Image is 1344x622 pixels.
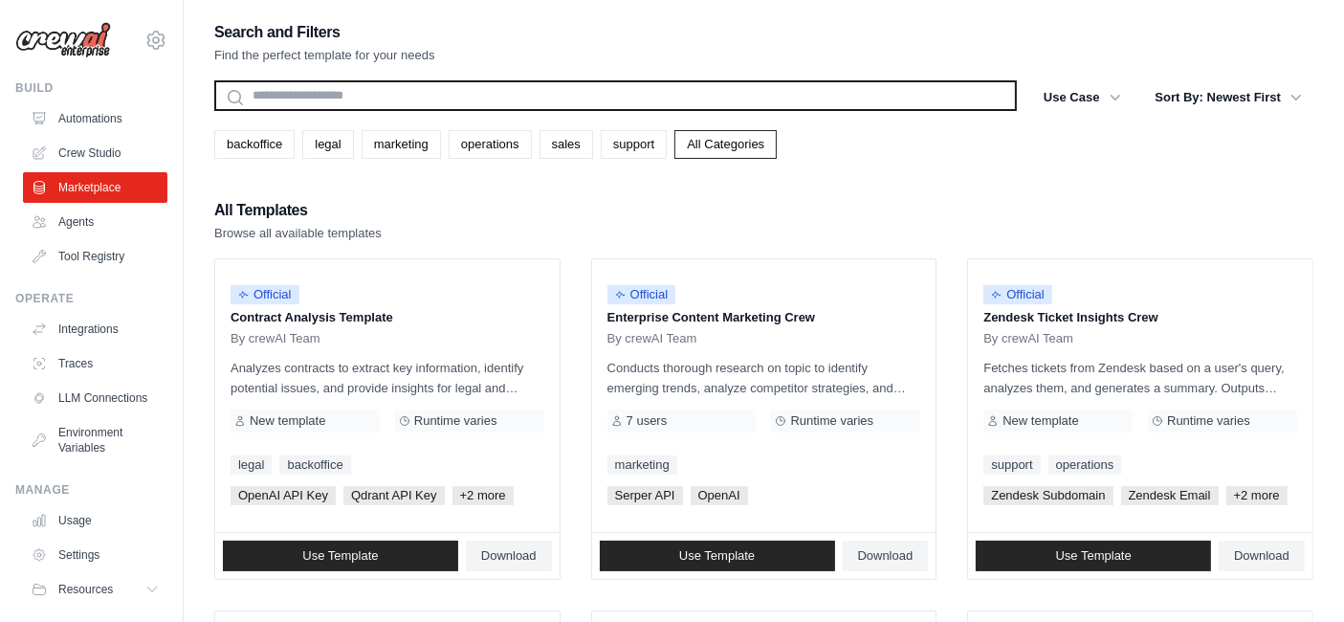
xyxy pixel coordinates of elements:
p: Fetches tickets from Zendesk based on a user's query, analyzes them, and generates a summary. Out... [983,358,1297,398]
span: Official [607,285,676,304]
a: Download [466,541,552,571]
img: Logo [15,22,111,58]
a: operations [449,130,532,159]
span: New template [1002,413,1078,429]
span: Download [481,548,537,564]
div: Build [15,80,167,96]
a: Integrations [23,314,167,344]
a: legal [302,130,353,159]
a: marketing [607,455,677,475]
a: Tool Registry [23,241,167,272]
p: Find the perfect template for your needs [214,46,435,65]
div: Manage [15,482,167,498]
span: By crewAI Team [607,331,697,346]
span: Official [231,285,299,304]
a: backoffice [214,130,295,159]
a: Marketplace [23,172,167,203]
a: Download [1219,541,1305,571]
span: 7 users [627,413,668,429]
button: Sort By: Newest First [1144,80,1313,115]
span: OpenAI [691,486,748,505]
span: OpenAI API Key [231,486,336,505]
a: operations [1048,455,1122,475]
p: Enterprise Content Marketing Crew [607,308,921,327]
a: LLM Connections [23,383,167,413]
span: +2 more [1226,486,1288,505]
button: Resources [23,574,167,605]
span: Download [1234,548,1289,564]
a: Use Template [600,541,835,571]
div: Operate [15,291,167,306]
span: Runtime varies [1167,413,1250,429]
span: Zendesk Email [1121,486,1219,505]
a: backoffice [279,455,350,475]
a: Automations [23,103,167,134]
span: Resources [58,582,113,597]
p: Analyzes contracts to extract key information, identify potential issues, and provide insights fo... [231,358,544,398]
span: Use Template [679,548,755,564]
a: Traces [23,348,167,379]
a: All Categories [674,130,777,159]
p: Conducts thorough research on topic to identify emerging trends, analyze competitor strategies, a... [607,358,921,398]
a: support [983,455,1040,475]
span: Serper API [607,486,683,505]
span: Runtime varies [414,413,497,429]
span: New template [250,413,325,429]
span: By crewAI Team [983,331,1073,346]
a: Use Template [223,541,458,571]
span: Qdrant API Key [343,486,445,505]
button: Use Case [1032,80,1133,115]
span: Download [858,548,914,564]
a: Settings [23,540,167,570]
span: Runtime varies [790,413,873,429]
a: Use Template [976,541,1211,571]
p: Contract Analysis Template [231,308,544,327]
a: marketing [362,130,441,159]
span: By crewAI Team [231,331,320,346]
a: legal [231,455,272,475]
h2: Search and Filters [214,19,435,46]
p: Zendesk Ticket Insights Crew [983,308,1297,327]
span: Official [983,285,1052,304]
a: Crew Studio [23,138,167,168]
a: Agents [23,207,167,237]
a: Usage [23,505,167,536]
span: Use Template [302,548,378,564]
a: Download [843,541,929,571]
span: Use Template [1056,548,1132,564]
h2: All Templates [214,197,382,224]
a: Environment Variables [23,417,167,463]
p: Browse all available templates [214,224,382,243]
span: +2 more [452,486,514,505]
a: support [601,130,667,159]
a: sales [540,130,593,159]
span: Zendesk Subdomain [983,486,1113,505]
